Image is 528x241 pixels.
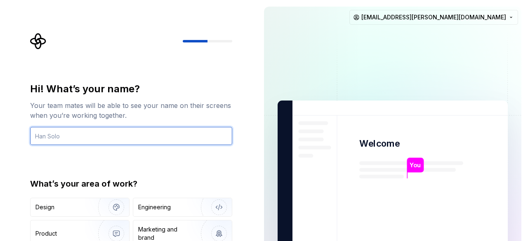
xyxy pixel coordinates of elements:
p: Welcome [359,138,400,150]
span: [EMAIL_ADDRESS][PERSON_NAME][DOMAIN_NAME] [361,13,506,21]
div: Design [35,203,54,211]
input: Han Solo [30,127,232,145]
div: Engineering [138,203,171,211]
div: Hi! What’s your name? [30,82,232,96]
svg: Supernova Logo [30,33,47,49]
div: What’s your area of work? [30,178,232,190]
div: Product [35,229,57,238]
p: You [410,161,421,170]
button: [EMAIL_ADDRESS][PERSON_NAME][DOMAIN_NAME] [349,10,518,25]
div: Your team mates will be able to see your name on their screens when you’re working together. [30,101,232,120]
